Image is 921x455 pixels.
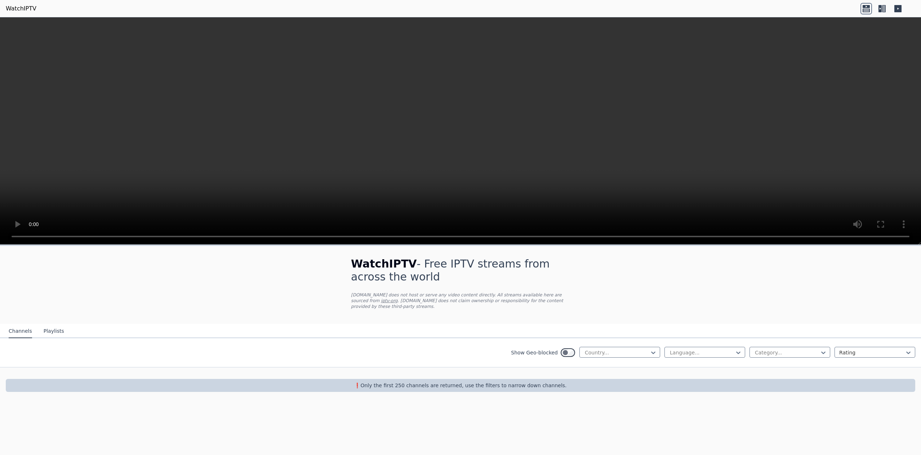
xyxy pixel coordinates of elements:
[511,349,558,356] label: Show Geo-blocked
[351,257,570,283] h1: - Free IPTV streams from across the world
[9,324,32,338] button: Channels
[351,257,417,270] span: WatchIPTV
[381,298,398,303] a: iptv-org
[44,324,64,338] button: Playlists
[351,292,570,309] p: [DOMAIN_NAME] does not host or serve any video content directly. All streams available here are s...
[6,4,36,13] a: WatchIPTV
[9,382,912,389] p: ❗️Only the first 250 channels are returned, use the filters to narrow down channels.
